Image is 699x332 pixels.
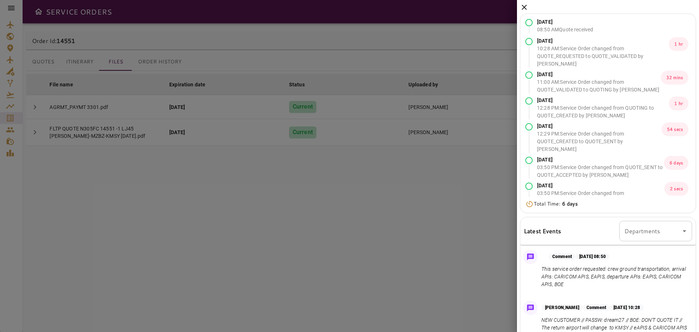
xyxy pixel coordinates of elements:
p: 12:28 PM : Service Order changed from QUOTING to QUOTE_CREATED by [PERSON_NAME] [537,104,669,120]
p: 12:29 PM : Service Order changed from QUOTE_CREATED to QUOTE_SENT by [PERSON_NAME] [537,130,662,153]
p: [DATE] [537,182,664,190]
p: Comment [549,253,576,260]
p: 54 secs [662,122,688,136]
img: Timer Icon [525,200,534,208]
p: 11:00 AM : Service Order changed from QUOTE_VALIDATED to QUOTING by [PERSON_NAME] [537,78,661,94]
p: 1 hr [669,97,688,110]
p: 03:50 PM : Service Order changed from QUOTE_SENT to QUOTE_ACCEPTED by [PERSON_NAME] [537,164,664,179]
p: [PERSON_NAME] [541,304,583,311]
p: [DATE] [537,18,593,26]
img: Message Icon [525,252,536,262]
img: Message Icon [525,303,536,313]
p: [DATE] [537,71,661,78]
p: 1 hr [669,37,688,51]
p: 2 secs [664,182,688,196]
p: Total Time: [534,200,578,208]
p: [DATE] 08:50 [576,253,609,260]
p: [DATE] [537,97,669,104]
p: Comment [583,304,610,311]
b: 6 days [562,200,578,207]
button: Open [679,226,690,236]
h6: Latest Events [524,226,561,236]
p: [DATE] 10:28 [610,304,644,311]
p: This service order requested: crew ground transportation, arrival APIs: CARICOM APIS, EAPIS, depa... [541,265,689,288]
p: 10:28 AM : Service Order changed from QUOTE_REQUESTED to QUOTE_VALIDATED by [PERSON_NAME] [537,45,669,68]
p: 32 mins [661,71,688,85]
p: [DATE] [537,122,662,130]
p: [DATE] [537,37,669,45]
p: 08:50 AM Quote received [537,26,593,34]
p: 03:50 PM : Service Order changed from QUOTE_ACCEPTED to AWAITING_ASSIGNMENT by [PERSON_NAME] [537,190,664,212]
p: [DATE] [537,156,664,164]
p: 6 days [664,156,688,170]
